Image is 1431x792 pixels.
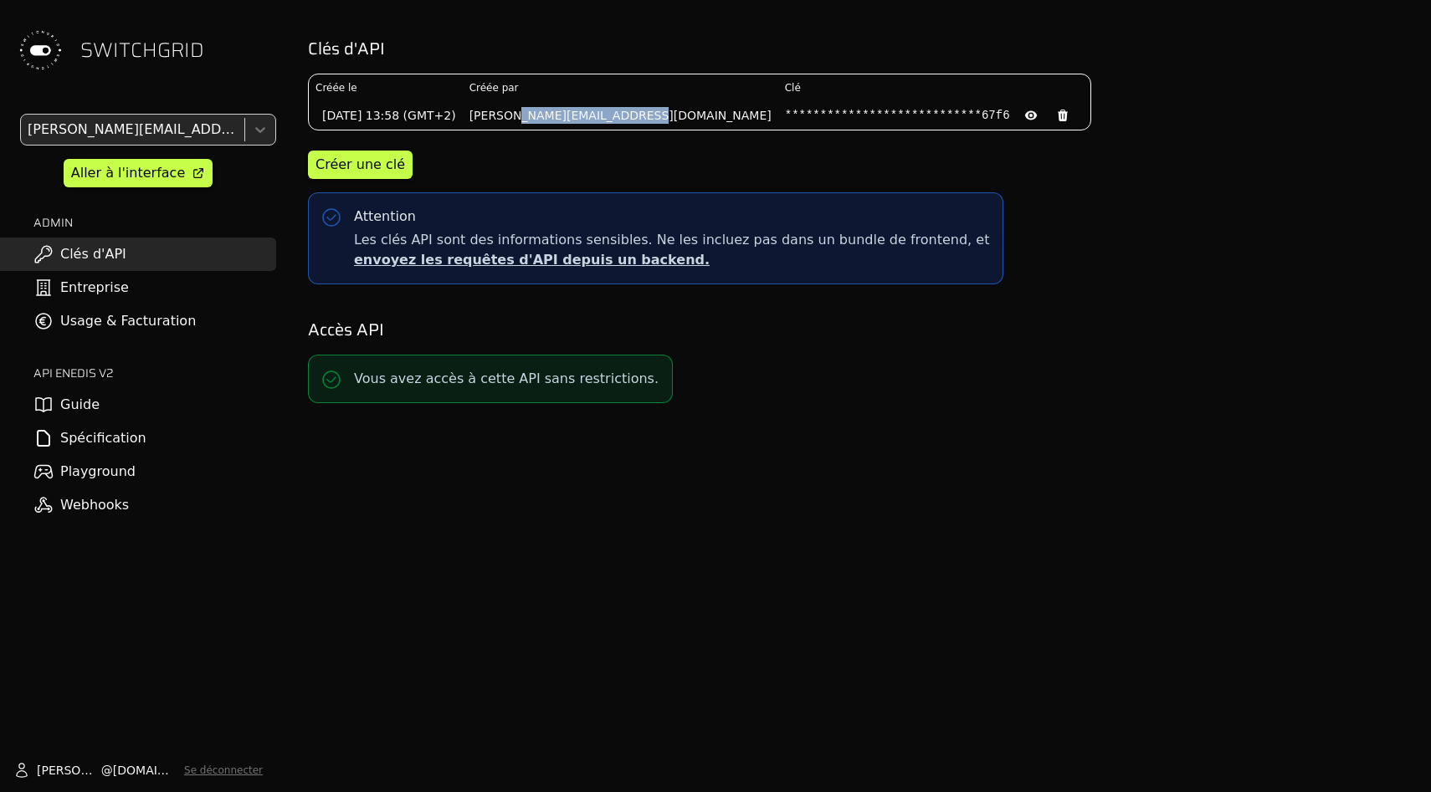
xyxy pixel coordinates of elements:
[101,762,113,779] span: @
[354,250,989,270] p: envoyez les requêtes d'API depuis un backend.
[354,207,416,227] div: Attention
[37,762,101,779] span: [PERSON_NAME]
[64,159,213,187] a: Aller à l'interface
[309,74,463,101] th: Créée le
[308,151,413,179] button: Créer une clé
[778,74,1090,101] th: Clé
[308,318,1408,341] h2: Accès API
[113,762,177,779] span: [DOMAIN_NAME]
[308,37,1408,60] h2: Clés d'API
[33,214,276,231] h2: ADMIN
[13,23,67,77] img: Switchgrid Logo
[463,74,778,101] th: Créée par
[354,369,659,389] p: Vous avez accès à cette API sans restrictions.
[309,101,463,130] td: [DATE] 13:58 (GMT+2)
[354,230,989,270] span: Les clés API sont des informations sensibles. Ne les incluez pas dans un bundle de frontend, et
[315,155,405,175] div: Créer une clé
[33,365,276,381] h2: API ENEDIS v2
[463,101,778,130] td: [PERSON_NAME][EMAIL_ADDRESS][DOMAIN_NAME]
[71,163,185,183] div: Aller à l'interface
[184,764,263,777] button: Se déconnecter
[80,37,204,64] span: SWITCHGRID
